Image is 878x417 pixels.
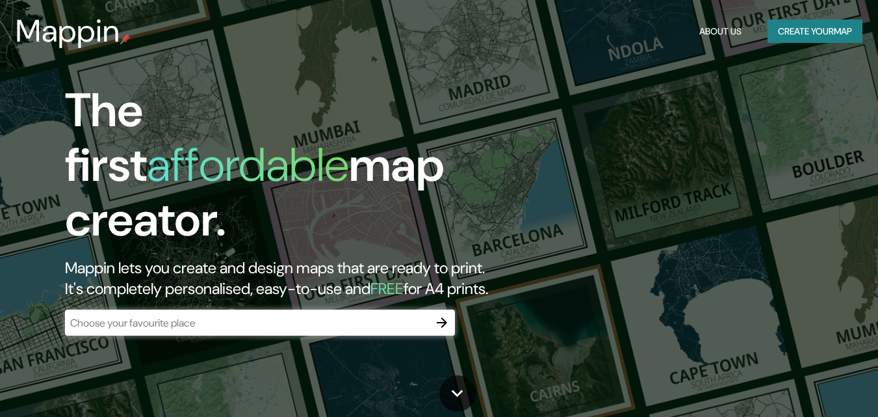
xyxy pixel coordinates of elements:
button: Create yourmap [768,20,862,44]
button: About Us [694,20,747,44]
h1: The first map creator. [65,83,504,258]
h5: FREE [370,278,404,299]
input: Choose your favourite place [65,316,429,330]
h3: Mappin [16,13,120,49]
img: mappin-pin [120,34,131,44]
h1: affordable [147,135,349,195]
h2: Mappin lets you create and design maps that are ready to print. It's completely personalised, eas... [65,258,504,299]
